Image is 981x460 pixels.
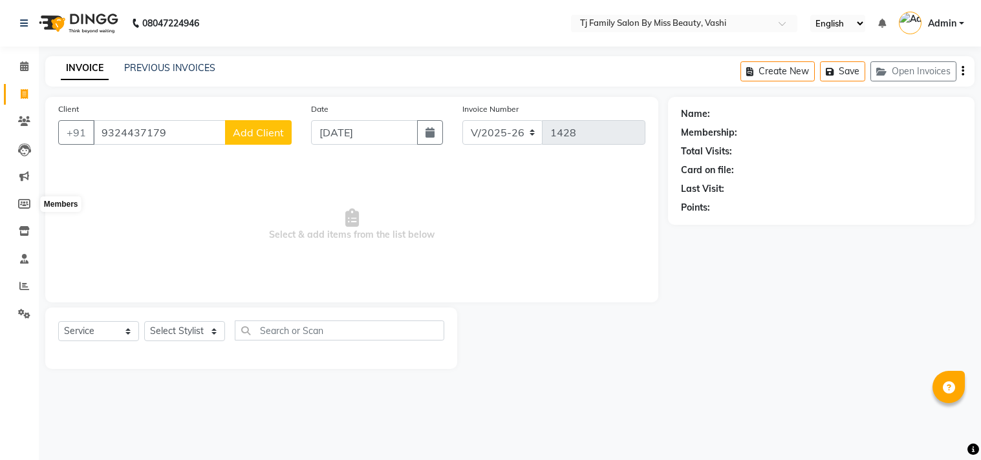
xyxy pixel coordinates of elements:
span: Add Client [233,126,284,139]
span: Select & add items from the list below [58,160,645,289]
div: Last Visit: [681,182,724,196]
div: Members [41,196,81,212]
button: Add Client [225,120,292,145]
div: Card on file: [681,163,734,177]
input: Search by Name/Mobile/Email/Code [93,120,226,145]
div: Name: [681,107,710,121]
iframe: chat widget [927,408,968,447]
label: Invoice Number [462,103,519,115]
img: Admin [899,12,922,34]
button: Open Invoices [870,61,956,81]
input: Search or Scan [235,320,444,340]
img: logo [33,5,122,41]
div: Total Visits: [681,145,732,158]
div: Membership: [681,126,737,140]
a: INVOICE [61,57,109,80]
button: +91 [58,120,94,145]
span: Admin [928,17,956,30]
label: Date [311,103,329,115]
b: 08047224946 [142,5,199,41]
label: Client [58,103,79,115]
div: Points: [681,201,710,214]
button: Create New [740,61,815,81]
a: PREVIOUS INVOICES [124,62,215,74]
button: Save [820,61,865,81]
